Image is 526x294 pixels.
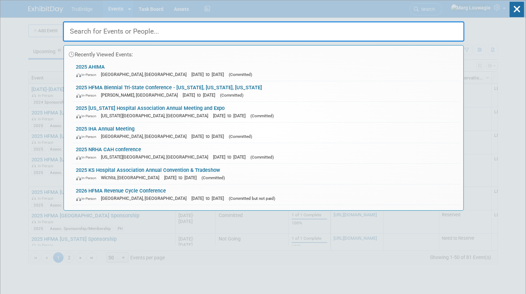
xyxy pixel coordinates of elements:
a: 2025 NRHA CAH conference In-Person [US_STATE][GEOGRAPHIC_DATA], [GEOGRAPHIC_DATA] [DATE] to [DATE... [73,143,460,163]
a: 2025 HFMA Biennial Tri-State Conference - [US_STATE], [US_STATE], [US_STATE] In-Person [PERSON_NA... [73,81,460,101]
span: [DATE] to [DATE] [165,175,200,180]
a: 2025 [US_STATE] Hospital Association Annual Meeting and Expo In-Person [US_STATE][GEOGRAPHIC_DATA... [73,102,460,122]
span: [DATE] to [DATE] [192,72,228,77]
span: In-Person [76,114,100,118]
span: (Committed) [220,93,244,98]
span: [DATE] to [DATE] [183,92,219,98]
span: [DATE] to [DATE] [213,154,249,160]
span: In-Person [76,176,100,180]
span: [DATE] to [DATE] [192,196,228,201]
span: (Committed) [229,134,253,139]
a: 2025 KS Hospital Association Annual Convention & Tradeshow In-Person Wichita, [GEOGRAPHIC_DATA] [... [73,164,460,184]
div: Recently Viewed Events: [67,45,460,61]
span: [DATE] to [DATE] [192,134,228,139]
span: [GEOGRAPHIC_DATA], [GEOGRAPHIC_DATA] [101,134,190,139]
span: In-Person [76,196,100,201]
span: Wichita, [GEOGRAPHIC_DATA] [101,175,163,180]
span: In-Person [76,134,100,139]
span: In-Person [76,93,100,98]
span: [US_STATE][GEOGRAPHIC_DATA], [GEOGRAPHIC_DATA] [101,113,212,118]
input: Search for Events or People... [63,21,465,42]
span: [GEOGRAPHIC_DATA], [GEOGRAPHIC_DATA] [101,196,190,201]
span: In-Person [76,155,100,160]
span: (Committed) [229,72,253,77]
span: In-Person [76,72,100,77]
a: 2025 AHIMA In-Person [GEOGRAPHIC_DATA], [GEOGRAPHIC_DATA] [DATE] to [DATE] (Committed) [73,61,460,81]
span: [PERSON_NAME], [GEOGRAPHIC_DATA] [101,92,182,98]
span: [DATE] to [DATE] [213,113,249,118]
span: (Committed) [251,155,274,160]
span: [US_STATE][GEOGRAPHIC_DATA], [GEOGRAPHIC_DATA] [101,154,212,160]
span: (Committed) [202,175,225,180]
span: [GEOGRAPHIC_DATA], [GEOGRAPHIC_DATA] [101,72,190,77]
a: 2026 HFMA Revenue Cycle Conference In-Person [GEOGRAPHIC_DATA], [GEOGRAPHIC_DATA] [DATE] to [DATE... [73,184,460,205]
span: (Committed) [251,113,274,118]
span: (Committed but not paid) [229,196,276,201]
a: 2025 IHA Annual Meeting In-Person [GEOGRAPHIC_DATA], [GEOGRAPHIC_DATA] [DATE] to [DATE] (Committed) [73,122,460,143]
